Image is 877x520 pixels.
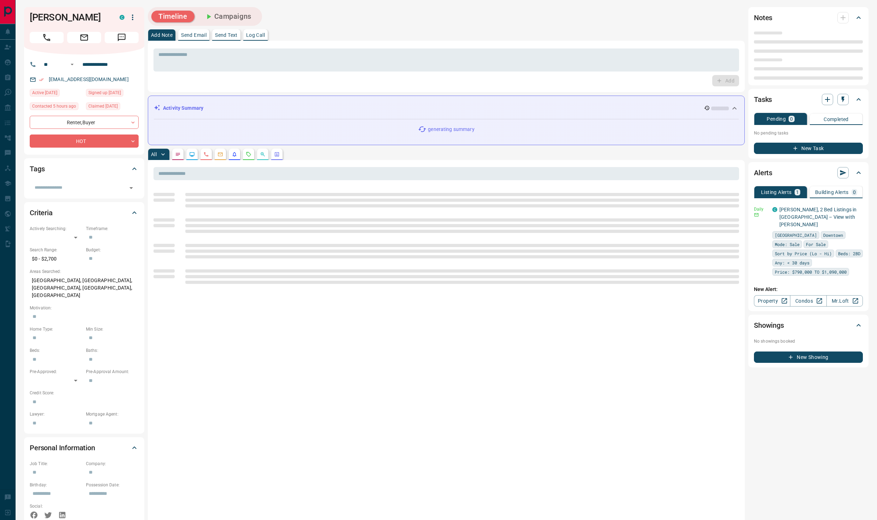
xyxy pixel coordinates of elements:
[761,190,792,195] p: Listing Alerts
[754,94,772,105] h2: Tasks
[796,190,799,195] p: 1
[775,241,800,248] span: Mode: Sale
[86,225,139,232] p: Timeframe:
[39,77,44,82] svg: Email Verified
[30,207,53,218] h2: Criteria
[120,15,124,20] div: condos.ca
[86,368,139,375] p: Pre-Approval Amount:
[86,102,139,112] div: Thu Jun 10 2021
[754,206,768,212] p: Daily
[853,190,856,195] p: 0
[203,152,209,157] svg: Calls
[826,295,863,307] a: Mr.Loft
[30,275,139,301] p: [GEOGRAPHIC_DATA], [GEOGRAPHIC_DATA], [GEOGRAPHIC_DATA], [GEOGRAPHIC_DATA], [GEOGRAPHIC_DATA]
[754,317,863,334] div: Showings
[30,482,82,488] p: Birthday:
[754,352,863,363] button: New Showing
[30,390,139,396] p: Credit Score:
[126,183,136,193] button: Open
[779,207,856,227] a: [PERSON_NAME], 2 Bed Listings in [GEOGRAPHIC_DATA] – View with [PERSON_NAME]
[86,461,139,467] p: Company:
[30,225,82,232] p: Actively Searching:
[30,411,82,417] p: Lawyer:
[151,152,157,157] p: All
[32,103,76,110] span: Contacted 5 hours ago
[754,212,759,217] svg: Email
[30,89,82,99] div: Tue Sep 09 2025
[181,33,207,38] p: Send Email
[767,116,786,121] p: Pending
[217,152,223,157] svg: Emails
[30,12,109,23] h1: [PERSON_NAME]
[197,11,259,22] button: Campaigns
[154,102,739,115] div: Activity Summary
[30,439,139,456] div: Personal Information
[754,9,863,26] div: Notes
[754,91,863,108] div: Tasks
[232,152,237,157] svg: Listing Alerts
[32,89,57,96] span: Active [DATE]
[151,11,194,22] button: Timeline
[754,167,772,178] h2: Alerts
[105,32,139,43] span: Message
[86,411,139,417] p: Mortgage Agent:
[30,305,139,311] p: Motivation:
[754,338,863,344] p: No showings booked
[86,482,139,488] p: Possession Date:
[30,268,139,275] p: Areas Searched:
[30,253,82,265] p: $0 - $2,700
[88,103,118,110] span: Claimed [DATE]
[260,152,266,157] svg: Opportunities
[175,152,181,157] svg: Notes
[30,102,82,112] div: Fri Sep 12 2025
[30,247,82,253] p: Search Range:
[246,152,251,157] svg: Requests
[775,259,809,266] span: Any: < 30 days
[815,190,849,195] p: Building Alerts
[30,32,64,43] span: Call
[824,117,849,122] p: Completed
[30,326,82,332] p: Home Type:
[775,250,832,257] span: Sort by Price (Lo - Hi)
[30,347,82,354] p: Beds:
[86,89,139,99] div: Thu Jun 10 2021
[428,126,474,133] p: generating summary
[215,33,238,38] p: Send Text
[790,116,793,121] p: 0
[189,152,195,157] svg: Lead Browsing Activity
[67,32,101,43] span: Email
[754,128,863,138] p: No pending tasks
[775,268,847,275] span: Price: $790,000 TO $1,090,000
[772,207,777,212] div: condos.ca
[754,295,790,307] a: Property
[274,152,280,157] svg: Agent Actions
[163,104,203,112] p: Activity Summary
[30,163,45,175] h2: Tags
[49,76,129,82] a: [EMAIL_ADDRESS][DOMAIN_NAME]
[30,160,139,177] div: Tags
[754,143,863,154] button: New Task
[246,33,265,38] p: Log Call
[30,461,82,467] p: Job Title:
[151,33,173,38] p: Add Note
[86,347,139,354] p: Baths:
[806,241,826,248] span: For Sale
[30,135,139,148] div: HOT
[30,442,95,453] h2: Personal Information
[775,232,817,239] span: [GEOGRAPHIC_DATA]
[86,326,139,332] p: Min Size:
[68,60,76,69] button: Open
[838,250,860,257] span: Beds: 2BD
[790,295,826,307] a: Condos
[30,503,82,509] p: Social:
[88,89,121,96] span: Signed up [DATE]
[86,247,139,253] p: Budget:
[754,12,772,23] h2: Notes
[823,232,843,239] span: Downtown
[754,164,863,181] div: Alerts
[30,204,139,221] div: Criteria
[30,368,82,375] p: Pre-Approved:
[754,320,784,331] h2: Showings
[754,286,863,293] p: New Alert:
[30,116,139,129] div: Renter , Buyer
